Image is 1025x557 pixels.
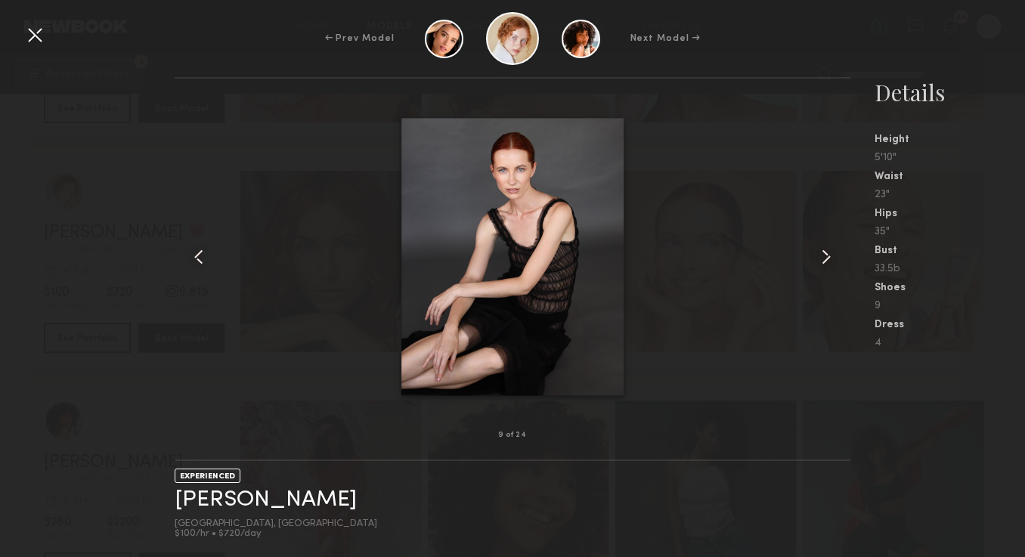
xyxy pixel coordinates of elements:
div: 33.5b [875,264,1025,274]
div: Dress [875,320,1025,330]
div: 35" [875,227,1025,237]
a: [PERSON_NAME] [175,488,357,512]
div: 5'10" [875,153,1025,163]
div: Shoes [875,283,1025,293]
div: Details [875,77,1025,107]
div: EXPERIENCED [175,469,240,483]
div: Bust [875,246,1025,256]
div: 4 [875,338,1025,348]
div: 23" [875,190,1025,200]
div: 9 [875,301,1025,311]
div: ← Prev Model [325,32,395,45]
div: Hips [875,209,1025,219]
div: Waist [875,172,1025,182]
div: Next Model → [630,32,701,45]
div: $100/hr • $720/day [175,529,377,539]
div: 9 of 24 [498,432,527,439]
div: [GEOGRAPHIC_DATA], [GEOGRAPHIC_DATA] [175,519,377,529]
div: Height [875,135,1025,145]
